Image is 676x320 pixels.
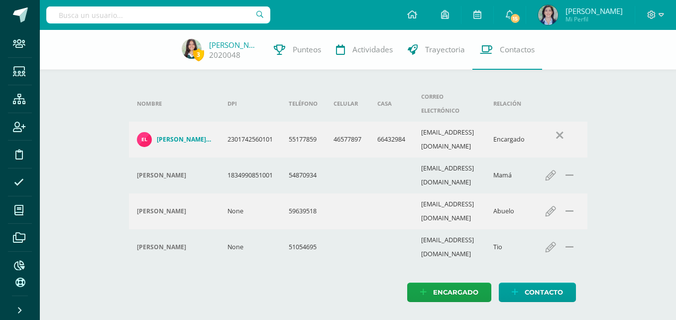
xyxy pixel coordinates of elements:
td: 51054695 [281,229,326,265]
td: 54870934 [281,158,326,193]
td: [EMAIL_ADDRESS][DOMAIN_NAME] [413,229,485,265]
span: 15 [510,13,521,24]
img: 2f9659416ba1a5f1231b987658998d2f.png [538,5,558,25]
td: Abuelo [485,193,533,229]
th: Relación [485,86,533,122]
td: [EMAIL_ADDRESS][DOMAIN_NAME] [413,193,485,229]
td: None [220,193,281,229]
div: Lesly Yulissa Revolorio [137,171,212,179]
th: Casa [369,86,413,122]
span: Actividades [352,44,393,55]
a: Contactos [472,30,542,70]
div: José Isaias Santizo [137,207,212,215]
td: Tio [485,229,533,265]
span: Punteos [293,44,321,55]
td: None [220,229,281,265]
a: Contacto [499,283,576,302]
a: Encargado [407,283,491,302]
a: Trayectoria [400,30,472,70]
span: 3 [193,48,204,61]
span: Contactos [500,44,535,55]
td: 1834990851001 [220,158,281,193]
input: Busca un usuario... [46,6,270,23]
a: [PERSON_NAME] [209,40,259,50]
th: DPI [220,86,281,122]
td: [EMAIL_ADDRESS][DOMAIN_NAME] [413,158,485,193]
td: 66432984 [369,122,413,158]
a: [PERSON_NAME] Hoamar [PERSON_NAME] [137,132,212,147]
td: 2301742560101 [220,122,281,158]
th: Correo electrónico [413,86,485,122]
td: [EMAIL_ADDRESS][DOMAIN_NAME] [413,122,485,158]
h4: [PERSON_NAME] [137,207,186,215]
th: Nombre [129,86,220,122]
a: Actividades [329,30,400,70]
span: Mi Perfil [565,15,623,23]
span: [PERSON_NAME] [565,6,623,16]
td: 55177859 [281,122,326,158]
td: Mamá [485,158,533,193]
th: Teléfono [281,86,326,122]
a: Punteos [266,30,329,70]
a: 2020048 [209,50,240,60]
div: Walter Zamora [137,243,212,251]
h4: [PERSON_NAME] Hoamar [PERSON_NAME] [157,136,212,144]
td: Encargado [485,122,533,158]
h4: [PERSON_NAME] [137,171,186,179]
td: 59639518 [281,193,326,229]
td: 46577897 [326,122,369,158]
span: Encargado [433,283,478,302]
th: Celular [326,86,369,122]
img: d53751b472c10e4bc4607d0b96f68ca6.png [137,132,152,147]
span: Trayectoria [425,44,465,55]
img: f332fa5c9915f6430edbc8de3ca45c27.png [182,39,202,59]
h4: [PERSON_NAME] [137,243,186,251]
span: Contacto [525,283,563,302]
